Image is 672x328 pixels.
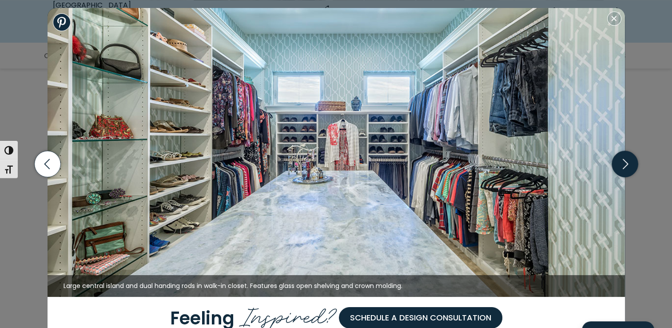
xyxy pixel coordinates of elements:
[48,275,625,297] figcaption: Large central island and dual handing rods in walk-in closet. Features glass open shelving and cr...
[53,13,71,31] a: Share to Pinterest
[48,8,625,297] img: Large central island and dual handing rods in walk-in closet. Features glass open shelving and cr...
[607,12,621,26] button: Close modal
